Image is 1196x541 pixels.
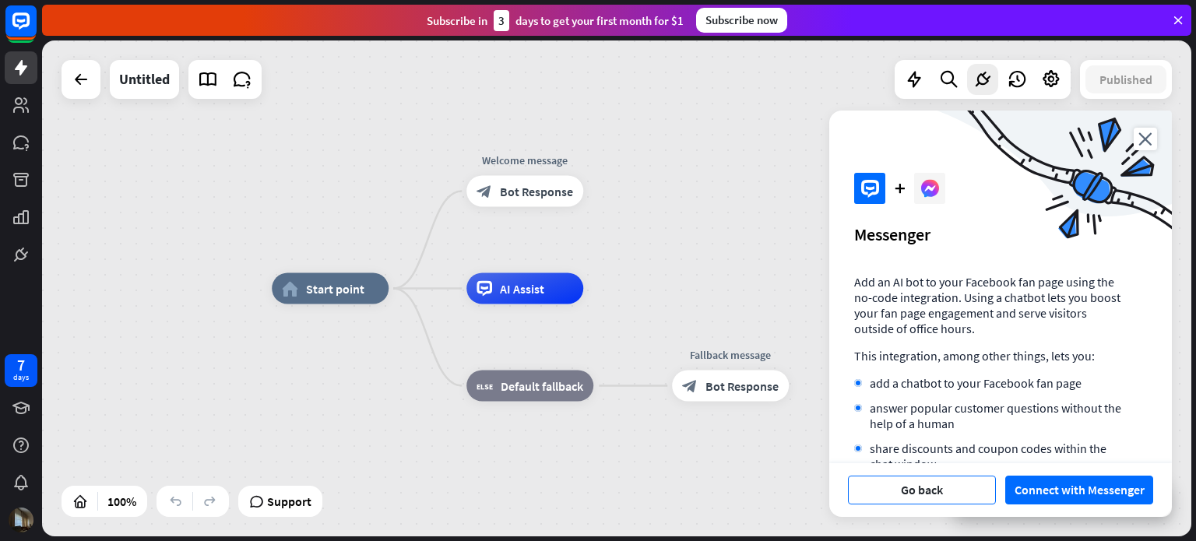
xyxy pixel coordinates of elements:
[500,184,573,199] span: Bot Response
[1005,476,1153,504] button: Connect with Messenger
[854,375,1122,391] li: add a chatbot to your Facebook fan page
[682,378,698,394] i: block_bot_response
[696,8,787,33] div: Subscribe now
[13,372,29,383] div: days
[119,60,170,99] div: Untitled
[854,274,1122,336] p: Add an AI bot to your Facebook fan page using the no-code integration. Using a chatbot lets you b...
[477,378,493,394] i: block_fallback
[500,281,544,297] span: AI Assist
[306,281,364,297] span: Start point
[848,476,996,504] button: Go back
[17,358,25,372] div: 7
[455,153,595,168] div: Welcome message
[854,223,1147,245] div: Messenger
[267,489,311,514] span: Support
[12,6,59,53] button: Open LiveChat chat widget
[427,10,684,31] div: Subscribe in days to get your first month for $1
[5,354,37,387] a: 7 days
[854,441,1122,472] li: share discounts and coupon codes within the chat window
[660,347,800,363] div: Fallback message
[854,400,1122,431] li: answer popular customer questions without the help of a human
[494,10,509,31] div: 3
[705,378,779,394] span: Bot Response
[895,184,905,193] i: plus
[1134,128,1157,150] i: close
[501,378,583,394] span: Default fallback
[103,489,141,514] div: 100%
[1085,65,1166,93] button: Published
[854,348,1122,364] p: This integration, among other things, lets you:
[282,281,298,297] i: home_2
[477,184,492,199] i: block_bot_response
